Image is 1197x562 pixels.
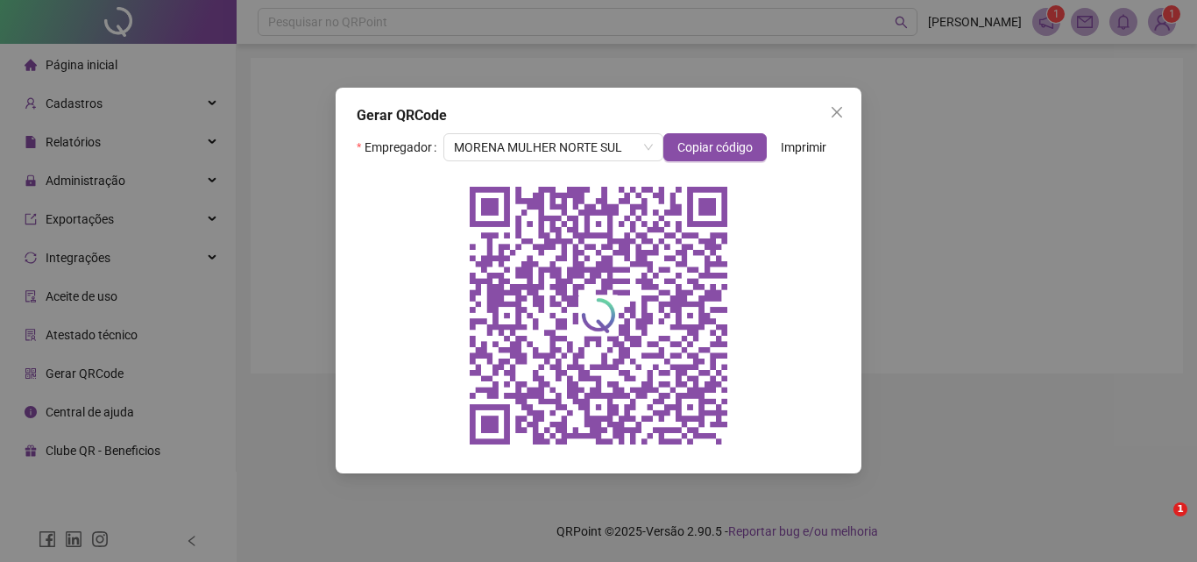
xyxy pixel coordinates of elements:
[1173,502,1187,516] span: 1
[454,134,653,160] span: MORENA MULHER NORTE SUL
[663,133,767,161] button: Copiar código
[781,138,826,157] span: Imprimir
[357,105,840,126] div: Gerar QRCode
[677,138,753,157] span: Copiar código
[767,133,840,161] button: Imprimir
[458,175,739,456] img: qrcode do empregador
[1137,502,1179,544] iframe: Intercom live chat
[823,98,851,126] button: Close
[830,105,844,119] span: close
[357,133,443,161] label: Empregador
